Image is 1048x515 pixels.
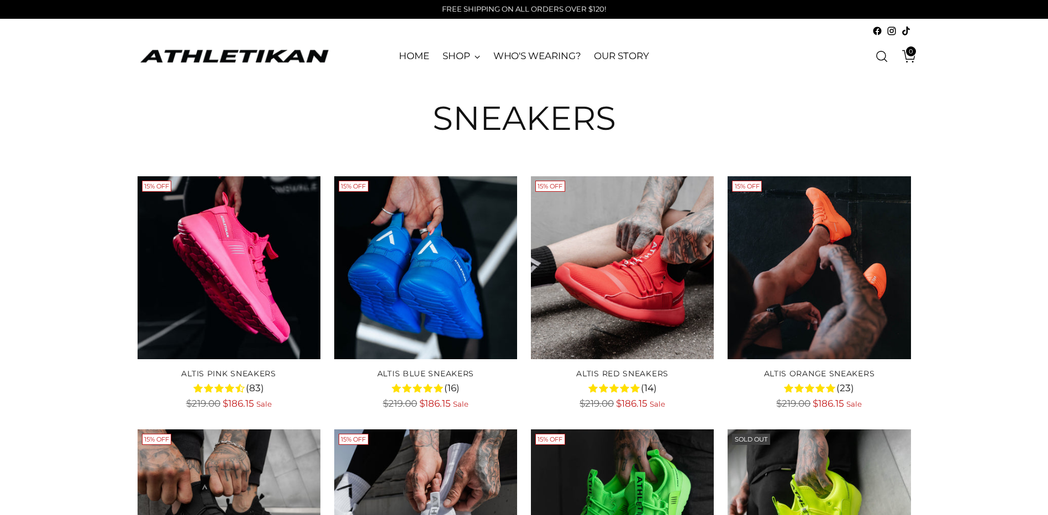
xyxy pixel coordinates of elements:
[453,400,468,408] span: Sale
[334,381,517,395] div: 4.8 rating (16 votes)
[256,400,272,408] span: Sale
[433,100,616,136] h1: Sneakers
[616,398,647,409] span: $186.15
[138,48,331,65] a: ATHLETIKAN
[223,398,254,409] span: $186.15
[444,381,460,396] span: (16)
[813,398,844,409] span: $186.15
[181,369,276,379] a: ALTIS Pink Sneakers
[399,44,429,69] a: HOME
[764,369,875,379] a: ALTIS Orange Sneakers
[531,176,714,359] a: ALTIS Red Sneakers
[334,176,517,359] a: ALTIS Blue Sneakers
[377,369,474,379] a: ALTIS Blue Sneakers
[728,381,910,395] div: 4.8 rating (23 votes)
[641,381,657,396] span: (14)
[383,398,417,409] span: $219.00
[443,44,480,69] a: SHOP
[836,381,854,396] span: (23)
[871,45,893,67] a: Open search modal
[580,398,614,409] span: $219.00
[531,381,714,395] div: 4.7 rating (14 votes)
[442,4,606,15] p: FREE SHIPPING ON ALL ORDERS OVER $120!
[138,176,320,359] a: ALTIS Pink Sneakers
[419,398,451,409] span: $186.15
[246,381,264,396] span: (83)
[776,398,810,409] span: $219.00
[846,400,862,408] span: Sale
[186,398,220,409] span: $219.00
[138,381,320,395] div: 4.3 rating (83 votes)
[650,400,665,408] span: Sale
[894,45,916,67] a: Open cart modal
[493,44,581,69] a: WHO'S WEARING?
[728,176,910,359] a: ALTIS Orange Sneakers
[594,44,649,69] a: OUR STORY
[576,369,668,379] a: ALTIS Red Sneakers
[906,46,916,56] span: 0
